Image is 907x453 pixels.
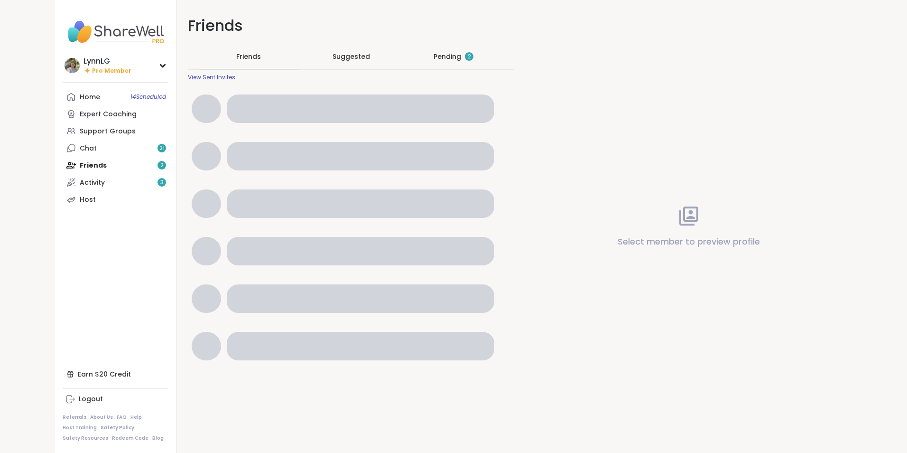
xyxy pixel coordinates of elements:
[80,110,137,119] div: Expert Coaching
[112,435,148,442] a: Redeem Code
[63,88,168,105] a: Home14Scheduled
[101,425,134,431] a: Safety Policy
[79,395,103,404] div: Logout
[63,391,168,408] a: Logout
[80,144,97,153] div: Chat
[152,435,164,442] a: Blog
[63,140,168,157] a: Chat21
[130,414,142,421] a: Help
[63,414,86,421] a: Referrals
[63,15,168,48] img: ShareWell Nav Logo
[63,123,168,140] a: Support Groups
[236,52,261,61] span: Friends
[63,366,168,383] div: Earn $20 Credit
[83,56,131,66] div: LynnLG
[160,179,164,187] span: 3
[65,58,80,73] img: LynnLG
[333,52,370,61] span: Suggested
[63,174,168,191] a: Activity3
[63,105,168,123] a: Expert Coaching
[80,127,136,136] div: Support Groups
[80,178,105,188] div: Activity
[63,191,168,208] a: Host
[188,15,514,37] h1: Friends
[63,425,97,431] a: Host Training
[117,414,127,421] a: FAQ
[159,144,165,152] span: 21
[80,195,96,205] div: Host
[63,435,108,442] a: Safety Resources
[80,93,100,102] div: Home
[92,67,131,75] span: Pro Member
[130,93,166,101] span: 14 Scheduled
[434,52,473,61] div: Pending
[468,53,471,61] span: 2
[90,414,113,421] a: About Us
[188,74,235,81] div: View Sent Invites
[618,235,760,248] p: Select member to preview profile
